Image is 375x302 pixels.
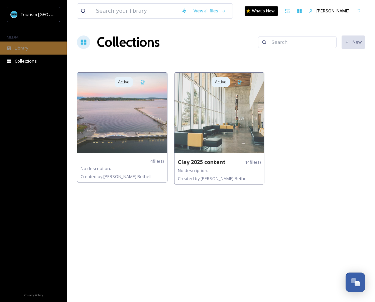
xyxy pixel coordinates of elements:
[190,4,229,17] a: View all files
[25,40,60,44] div: Domain Overview
[67,39,72,44] img: tab_keywords_by_traffic_grey.svg
[178,167,208,173] span: No description.
[178,175,249,181] span: Created by: [PERSON_NAME] Bethell
[11,11,16,16] img: logo_orange.svg
[77,73,167,153] img: 5a421908-c5ab-4d2e-9ee7-5ec013fd1f92.jpg
[305,4,353,17] a: [PERSON_NAME]
[74,40,113,44] div: Keywords by Traffic
[15,58,37,64] span: Collections
[342,35,365,49] button: New
[245,159,261,165] span: 14 file(s)
[93,4,178,18] input: Search your library
[150,158,164,164] span: 4 file(s)
[11,17,16,23] img: website_grey.svg
[7,34,18,40] span: MEDIA
[118,79,130,85] span: Active
[24,291,43,299] a: Privacy Policy
[174,73,264,153] img: 5ad569be-2dcd-40ce-ac32-5f5cce5f9a8a.jpg
[268,35,333,49] input: Search
[18,39,23,44] img: tab_domain_overview_orange.svg
[15,45,28,51] span: Library
[19,11,33,16] div: v 4.0.25
[81,165,111,171] span: No description.
[24,293,43,297] span: Privacy Policy
[11,11,17,18] img: tourism_nanaimo_logo.jpeg
[346,273,365,292] button: Open Chat
[81,173,151,179] span: Created by: [PERSON_NAME] Bethell
[97,32,160,52] a: Collections
[21,11,81,17] span: Tourism [GEOGRAPHIC_DATA]
[178,158,226,166] strong: Clay 2025 content
[215,79,227,85] span: Active
[317,8,350,14] span: [PERSON_NAME]
[245,6,278,16] a: What's New
[17,17,74,23] div: Domain: [DOMAIN_NAME]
